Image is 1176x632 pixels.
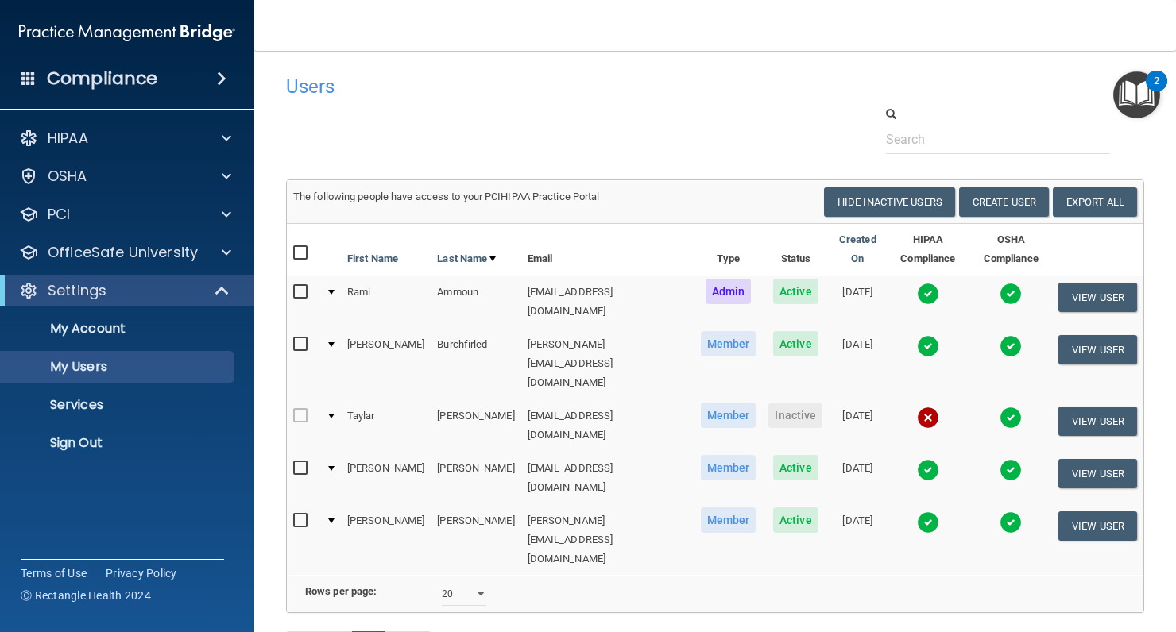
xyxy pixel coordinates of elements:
a: Settings [19,281,230,300]
span: Ⓒ Rectangle Health 2024 [21,588,151,603]
td: [EMAIL_ADDRESS][DOMAIN_NAME] [521,399,694,452]
a: Created On [835,230,880,268]
span: Active [773,507,818,533]
iframe: Drift Widget Chat Controller [901,535,1157,599]
td: [EMAIL_ADDRESS][DOMAIN_NAME] [521,276,694,328]
b: Rows per page: [305,585,377,597]
td: [PERSON_NAME][EMAIL_ADDRESS][DOMAIN_NAME] [521,504,694,575]
span: Member [701,403,756,428]
img: tick.e7d51cea.svg [917,283,939,305]
td: Ammoun [431,276,520,328]
p: OSHA [48,167,87,186]
td: Burchfirled [431,328,520,399]
td: Rami [341,276,431,328]
button: View User [1058,459,1137,488]
td: [DATE] [829,276,886,328]
p: Settings [48,281,106,300]
span: Active [773,279,818,304]
td: [DATE] [829,504,886,575]
td: [PERSON_NAME] [431,399,520,452]
p: OfficeSafe University [48,243,198,262]
p: Services [10,397,227,413]
img: tick.e7d51cea.svg [1000,335,1022,357]
th: Type [694,224,763,276]
a: OSHA [19,167,231,186]
button: View User [1058,407,1137,436]
a: OfficeSafe University [19,243,231,262]
td: [EMAIL_ADDRESS][DOMAIN_NAME] [521,452,694,504]
p: Sign Out [10,435,227,451]
span: Member [701,507,756,533]
td: [DATE] [829,328,886,399]
button: View User [1058,511,1137,541]
div: 2 [1154,81,1159,102]
td: Taylar [341,399,431,452]
button: View User [1058,335,1137,364]
span: Admin [706,279,752,304]
button: Open Resource Center, 2 new notifications [1113,71,1160,118]
img: tick.e7d51cea.svg [1000,407,1022,429]
img: PMB logo [19,17,235,48]
a: Terms of Use [21,565,87,581]
span: Active [773,331,818,356]
p: PCI [48,205,70,224]
img: tick.e7d51cea.svg [1000,511,1022,534]
p: My Account [10,321,227,337]
button: View User [1058,283,1137,312]
td: [PERSON_NAME][EMAIL_ADDRESS][DOMAIN_NAME] [521,328,694,399]
td: [PERSON_NAME] [341,452,431,504]
th: HIPAA Compliance [886,224,969,276]
a: PCI [19,205,231,224]
td: [DATE] [829,399,886,452]
span: Member [701,331,756,356]
a: Privacy Policy [106,565,177,581]
td: [PERSON_NAME] [341,504,431,575]
img: tick.e7d51cea.svg [1000,459,1022,481]
th: Status [762,224,829,276]
h4: Users [286,76,777,97]
a: HIPAA [19,129,231,148]
input: Search [886,125,1110,154]
button: Hide Inactive Users [824,187,955,217]
td: [DATE] [829,452,886,504]
td: [PERSON_NAME] [431,504,520,575]
img: tick.e7d51cea.svg [917,511,939,534]
h4: Compliance [47,67,157,90]
a: First Name [347,249,398,268]
span: Active [773,455,818,480]
button: Create User [959,187,1049,217]
th: OSHA Compliance [969,224,1052,276]
img: cross.ca9f0e7f.svg [917,407,939,429]
p: My Users [10,359,227,375]
th: Email [521,224,694,276]
a: Last Name [437,249,496,268]
td: [PERSON_NAME] [341,328,431,399]
img: tick.e7d51cea.svg [917,335,939,357]
td: [PERSON_NAME] [431,452,520,504]
img: tick.e7d51cea.svg [917,459,939,481]
p: HIPAA [48,129,88,148]
span: Member [701,455,756,480]
span: The following people have access to your PCIHIPAA Practice Portal [293,191,600,202]
a: Export All [1053,187,1137,217]
img: tick.e7d51cea.svg [1000,283,1022,305]
span: Inactive [768,403,822,428]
